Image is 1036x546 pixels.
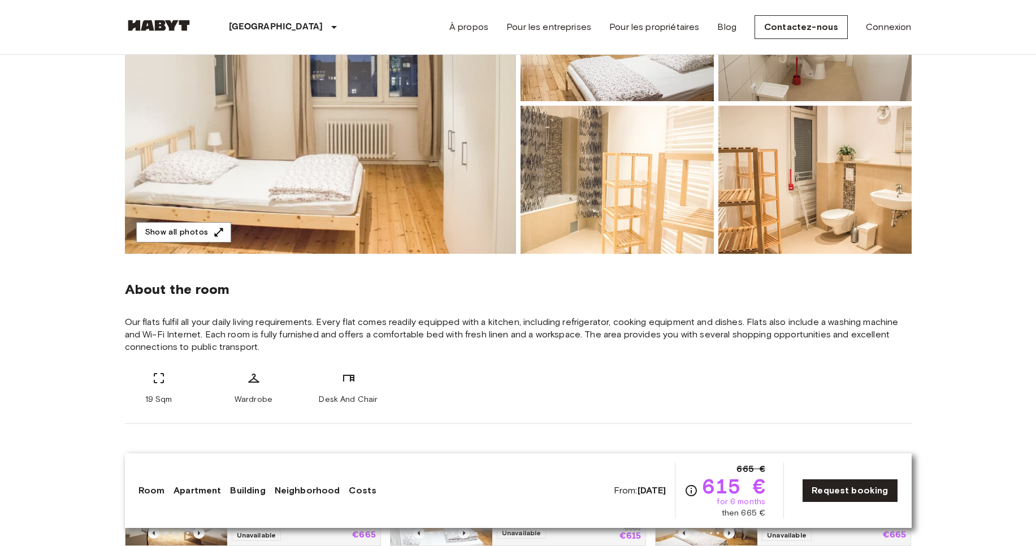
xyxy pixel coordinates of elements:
[352,531,376,540] p: €665
[148,527,159,539] button: Previous image
[174,484,221,497] a: Apartment
[349,484,376,497] a: Costs
[449,20,488,34] a: À propos
[684,484,698,497] svg: Check cost overview for full price breakdown. Please note that discounts apply to new joiners onl...
[755,15,848,39] a: Contactez-nous
[413,527,424,539] button: Previous image
[125,281,912,298] span: About the room
[883,531,907,540] p: €665
[138,484,165,497] a: Room
[125,316,912,353] span: Our flats fulfil all your daily living requirements. Every flat comes readily equipped with a kit...
[125,451,912,468] span: All rooms in this apartment
[717,20,736,34] a: Blog
[275,484,340,497] a: Neighborhood
[717,496,765,508] span: for 6 months
[193,527,205,539] button: Previous image
[136,222,231,243] button: Show all photos
[145,394,172,405] span: 19 Sqm
[497,527,547,539] span: Unavailable
[230,484,265,497] a: Building
[614,484,666,497] span: From:
[718,106,912,254] img: Picture of unit DE-01-090-02M
[235,394,272,405] span: Wardrobe
[232,530,281,541] span: Unavailable
[619,532,641,541] p: €615
[723,527,735,539] button: Previous image
[722,508,766,519] span: then 665 €
[229,20,323,34] p: [GEOGRAPHIC_DATA]
[624,525,641,532] p: €665
[736,462,765,476] span: 665 €
[609,20,699,34] a: Pour les propriétaires
[802,479,898,502] a: Request booking
[521,106,714,254] img: Picture of unit DE-01-090-02M
[678,527,690,539] button: Previous image
[458,527,470,539] button: Previous image
[703,476,765,496] span: 615 €
[762,530,812,541] span: Unavailable
[866,20,911,34] a: Connexion
[506,20,591,34] a: Pour les entreprises
[125,20,193,31] img: Habyt
[638,485,666,496] b: [DATE]
[319,394,378,405] span: Desk And Chair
